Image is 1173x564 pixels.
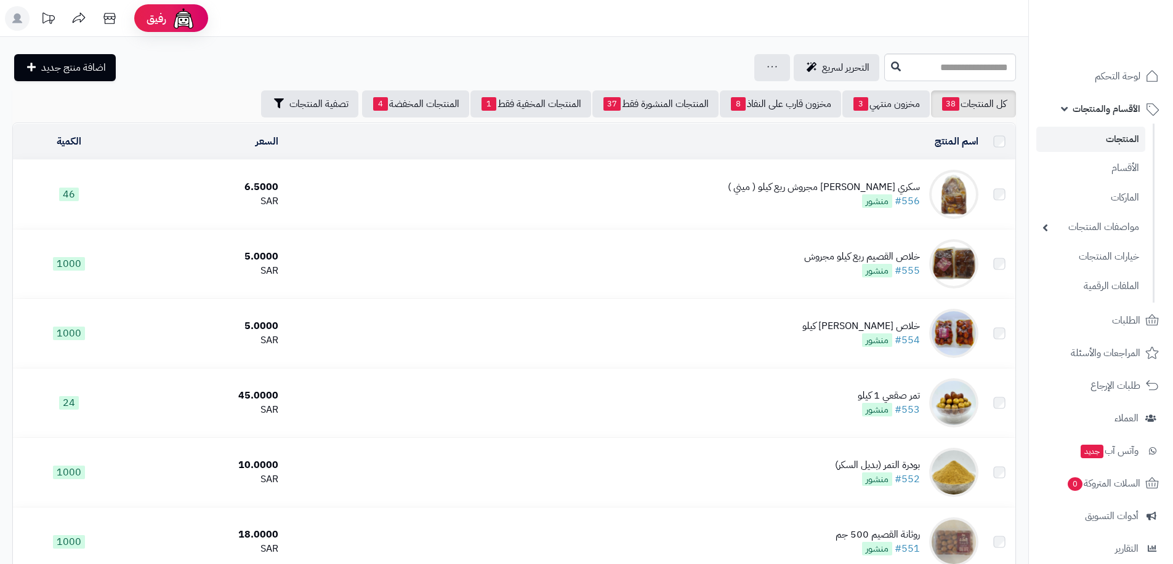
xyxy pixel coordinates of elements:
span: 1000 [53,327,85,340]
span: رفيق [147,11,166,26]
span: منشور [862,542,892,555]
a: مخزون قارب على النفاذ8 [720,90,841,117]
a: خيارات المنتجات [1036,244,1145,270]
div: SAR [129,403,278,417]
span: جديد [1081,445,1103,458]
span: منشور [862,194,892,208]
a: المراجعات والأسئلة [1036,338,1166,368]
div: خلاص [PERSON_NAME] كيلو [802,319,920,333]
a: #552 [895,472,920,487]
a: وآتس آبجديد [1036,436,1166,466]
a: #554 [895,333,920,348]
span: منشور [862,264,892,277]
button: تصفية المنتجات [261,90,358,117]
span: منشور [862,333,892,347]
div: SAR [129,264,278,278]
span: 0 [1068,477,1082,491]
span: 24 [59,396,79,410]
span: 1000 [53,257,85,271]
a: أدوات التسويق [1036,501,1166,531]
span: التقارير [1115,540,1139,557]
div: بودرة التمر (بديل السكر) [835,458,920,472]
span: 38 [942,97,959,111]
a: #556 [895,194,920,209]
a: الطلبات [1036,306,1166,335]
div: 45.0000 [129,389,278,403]
img: خلاص القصيم ربع كيلو [929,309,978,358]
div: SAR [129,194,278,209]
span: 1000 [53,466,85,479]
div: 5.0000 [129,319,278,333]
div: 5.0000 [129,250,278,264]
span: 37 [603,97,621,111]
img: سكري ضميد يدوي مجروش ربع كيلو ( ميني ) [929,170,978,219]
a: كل المنتجات38 [931,90,1016,117]
a: لوحة التحكم [1036,62,1166,91]
span: اضافة منتج جديد [41,60,106,75]
div: سكري [PERSON_NAME] مجروش ربع كيلو ( ميني ) [728,180,920,194]
a: اسم المنتج [935,134,978,149]
img: logo-2.png [1089,34,1161,60]
span: الأقسام والمنتجات [1073,100,1140,117]
div: SAR [129,333,278,348]
img: ai-face.png [171,6,196,31]
span: التحرير لسريع [822,60,869,75]
span: 4 [373,97,388,111]
span: 1000 [53,535,85,549]
img: تمر صقعي 1 كيلو [929,378,978,427]
span: السلات المتروكة [1066,475,1140,492]
a: السعر [256,134,278,149]
a: الملفات الرقمية [1036,273,1145,300]
span: منشور [862,472,892,486]
a: #551 [895,541,920,556]
a: التقارير [1036,534,1166,563]
a: اضافة منتج جديد [14,54,116,81]
div: 10.0000 [129,458,278,472]
span: تصفية المنتجات [289,97,349,111]
span: 3 [853,97,868,111]
a: الأقسام [1036,155,1145,181]
a: الكمية [57,134,81,149]
span: 46 [59,188,79,201]
div: خلاص القصيم ربع كيلو مجروش [804,250,920,264]
a: العملاء [1036,403,1166,433]
a: تحديثات المنصة [33,6,63,34]
a: #555 [895,263,920,278]
span: أدوات التسويق [1085,507,1139,525]
span: وآتس آب [1079,442,1139,459]
a: طلبات الإرجاع [1036,371,1166,400]
span: 8 [731,97,746,111]
a: #553 [895,402,920,417]
span: الطلبات [1112,312,1140,329]
div: SAR [129,542,278,556]
div: SAR [129,472,278,487]
a: السلات المتروكة0 [1036,469,1166,498]
div: 18.0000 [129,528,278,542]
a: المنتجات المنشورة فقط37 [592,90,719,117]
a: المنتجات المخفية فقط1 [470,90,591,117]
a: التحرير لسريع [794,54,879,81]
span: 1 [482,97,496,111]
span: منشور [862,403,892,416]
span: طلبات الإرجاع [1090,377,1140,394]
div: 6.5000 [129,180,278,194]
a: مواصفات المنتجات [1036,214,1145,240]
span: المراجعات والأسئلة [1071,344,1140,362]
a: مخزون منتهي3 [842,90,930,117]
div: روثانة القصيم 500 جم [836,528,920,542]
a: الماركات [1036,185,1145,211]
a: المنتجات المخفضة4 [362,90,469,117]
span: لوحة التحكم [1095,68,1140,85]
div: تمر صقعي 1 كيلو [858,389,920,403]
a: المنتجات [1036,127,1145,152]
img: خلاص القصيم ربع كيلو مجروش [929,239,978,288]
span: العملاء [1115,410,1139,427]
img: بودرة التمر (بديل السكر) [929,448,978,497]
